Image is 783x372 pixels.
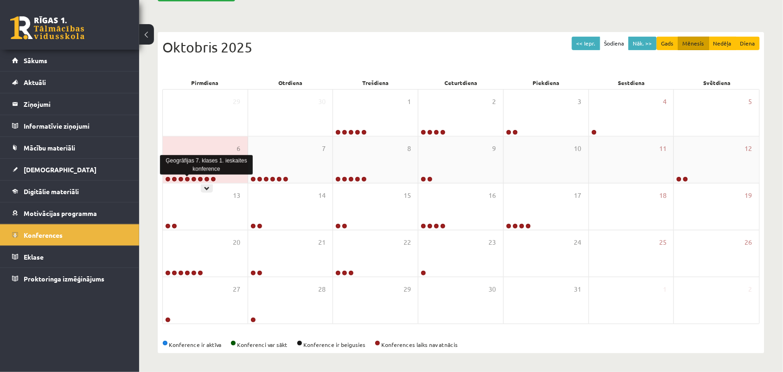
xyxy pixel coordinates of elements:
[160,155,253,175] div: Ģeogrāfijas 7. klases 1. ieskaites konference
[24,209,97,217] span: Motivācijas programma
[12,137,128,158] a: Mācību materiāli
[578,97,582,107] span: 3
[24,231,63,239] span: Konferences
[10,16,84,39] a: Rīgas 1. Tālmācības vidusskola
[574,144,582,154] span: 10
[745,237,752,248] span: 26
[318,237,326,248] span: 21
[659,237,667,248] span: 25
[736,37,760,50] button: Diena
[24,165,96,174] span: [DEMOGRAPHIC_DATA]
[24,78,46,86] span: Aktuāli
[12,268,128,289] a: Proktoringa izmēģinājums
[12,159,128,180] a: [DEMOGRAPHIC_DATA]
[504,76,589,89] div: Piekdiena
[749,97,752,107] span: 5
[663,97,667,107] span: 4
[589,76,674,89] div: Sestdiena
[318,190,326,201] span: 14
[493,97,496,107] span: 2
[318,284,326,294] span: 28
[659,144,667,154] span: 11
[489,237,496,248] span: 23
[674,76,760,89] div: Svētdiena
[749,284,752,294] span: 2
[162,37,760,58] div: Oktobris 2025
[12,202,128,224] a: Motivācijas programma
[678,37,709,50] button: Mēnesis
[657,37,679,50] button: Gads
[233,190,241,201] span: 13
[12,50,128,71] a: Sākums
[574,284,582,294] span: 31
[322,144,326,154] span: 7
[24,253,44,261] span: Eklase
[659,190,667,201] span: 18
[24,144,75,152] span: Mācību materiāli
[233,97,241,107] span: 29
[489,190,496,201] span: 16
[709,37,736,50] button: Nedēļa
[24,274,104,283] span: Proktoringa izmēģinājums
[745,190,752,201] span: 19
[407,97,411,107] span: 1
[12,224,128,246] a: Konferences
[237,144,241,154] span: 6
[233,284,241,294] span: 27
[233,237,241,248] span: 20
[418,76,504,89] div: Ceturtdiena
[162,76,248,89] div: Pirmdiena
[12,115,128,137] a: Informatīvie ziņojumi
[12,93,128,115] a: Ziņojumi
[404,284,411,294] span: 29
[600,37,629,50] button: Šodiena
[24,93,128,115] legend: Ziņojumi
[12,72,128,93] a: Aktuāli
[162,340,760,349] div: Konference ir aktīva Konferenci var sākt Konference ir beigusies Konferences laiks nav atnācis
[629,37,657,50] button: Nāk. >>
[12,246,128,268] a: Eklase
[493,144,496,154] span: 9
[333,76,418,89] div: Trešdiena
[248,76,333,89] div: Otrdiena
[572,37,600,50] button: << Iepr.
[24,56,47,65] span: Sākums
[12,181,128,202] a: Digitālie materiāli
[24,187,79,196] span: Digitālie materiāli
[745,144,752,154] span: 12
[574,190,582,201] span: 17
[318,97,326,107] span: 30
[404,190,411,201] span: 15
[489,284,496,294] span: 30
[574,237,582,248] span: 24
[24,115,128,137] legend: Informatīvie ziņojumi
[404,237,411,248] span: 22
[407,144,411,154] span: 8
[663,284,667,294] span: 1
